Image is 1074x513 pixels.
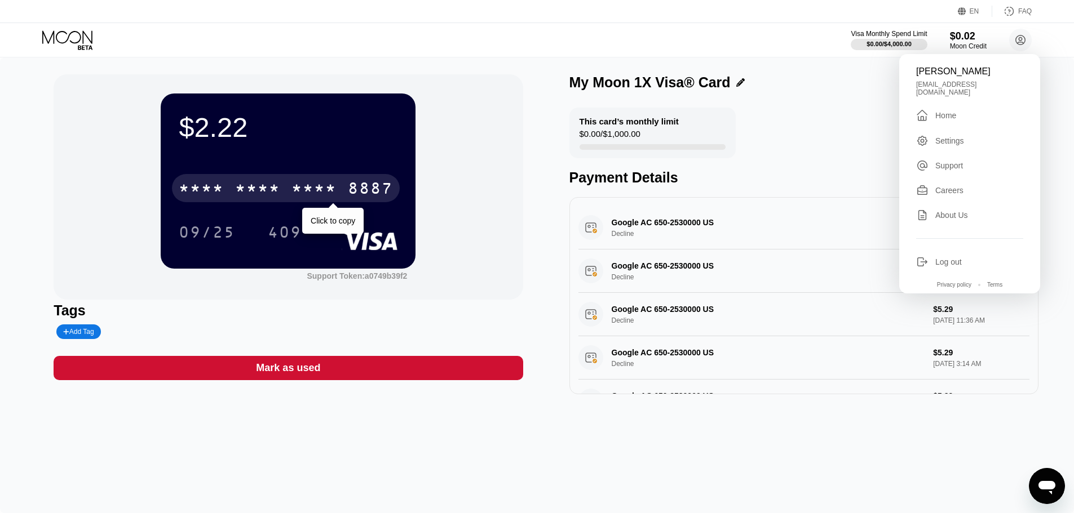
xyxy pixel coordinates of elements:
[179,111,397,143] div: $2.22
[580,117,679,126] div: This card’s monthly limit
[935,136,964,145] div: Settings
[950,42,987,50] div: Moon Credit
[63,328,94,336] div: Add Tag
[916,209,1023,221] div: About Us
[916,256,1023,268] div: Log out
[916,184,1023,197] div: Careers
[867,41,912,47] div: $0.00 / $4,000.00
[1018,7,1032,15] div: FAQ
[987,282,1002,288] div: Terms
[54,356,523,380] div: Mark as used
[937,282,971,288] div: Privacy policy
[259,218,310,246] div: 409
[916,109,1023,122] div: Home
[950,30,987,50] div: $0.02Moon Credit
[307,271,407,280] div: Support Token:a0749b39f2
[935,257,962,266] div: Log out
[851,30,927,38] div: Visa Monthly Spend Limit
[916,66,1023,77] div: [PERSON_NAME]
[935,211,968,220] div: About Us
[935,111,956,120] div: Home
[970,7,979,15] div: EN
[992,6,1032,17] div: FAQ
[268,225,302,243] div: 409
[916,109,929,122] div: 
[958,6,992,17] div: EN
[179,225,235,243] div: 09/25
[916,159,1023,172] div: Support
[950,30,987,42] div: $0.02
[851,30,927,50] div: Visa Monthly Spend Limit$0.00/$4,000.00
[56,324,100,339] div: Add Tag
[569,74,731,91] div: My Moon 1X Visa® Card
[348,181,393,199] div: 8887
[569,169,1038,186] div: Payment Details
[170,218,244,246] div: 09/25
[916,135,1023,147] div: Settings
[54,302,523,319] div: Tags
[580,129,640,144] div: $0.00 / $1,000.00
[916,81,1023,96] div: [EMAIL_ADDRESS][DOMAIN_NAME]
[311,216,355,225] div: Click to copy
[307,271,407,280] div: Support Token: a0749b39f2
[1029,468,1065,504] iframe: Button to launch messaging window
[935,161,963,170] div: Support
[256,362,320,374] div: Mark as used
[935,186,963,195] div: Careers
